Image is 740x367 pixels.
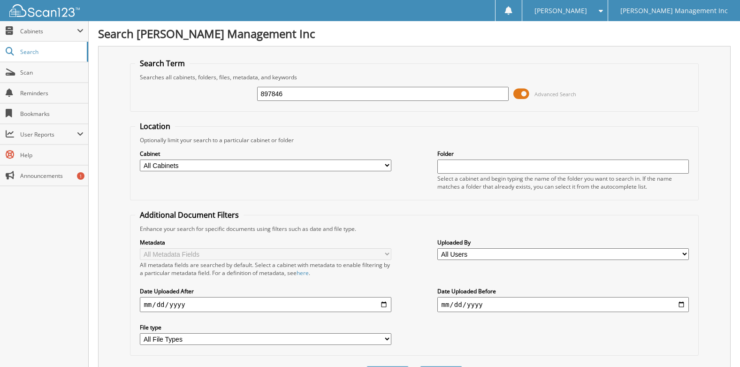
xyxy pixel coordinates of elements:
[135,121,175,131] legend: Location
[20,27,77,35] span: Cabinets
[20,110,84,118] span: Bookmarks
[297,269,309,277] a: here
[437,150,688,158] label: Folder
[437,297,688,312] input: end
[437,175,688,191] div: Select a cabinet and begin typing the name of the folder you want to search in. If the name match...
[437,287,688,295] label: Date Uploaded Before
[620,8,728,14] span: [PERSON_NAME] Management Inc
[98,26,731,41] h1: Search [PERSON_NAME] Management Inc
[140,297,391,312] input: start
[140,238,391,246] label: Metadata
[140,261,391,277] div: All metadata fields are searched by default. Select a cabinet with metadata to enable filtering b...
[20,69,84,76] span: Scan
[20,151,84,159] span: Help
[20,48,82,56] span: Search
[534,8,587,14] span: [PERSON_NAME]
[20,130,77,138] span: User Reports
[437,238,688,246] label: Uploaded By
[135,73,693,81] div: Searches all cabinets, folders, files, metadata, and keywords
[534,91,576,98] span: Advanced Search
[140,287,391,295] label: Date Uploaded After
[135,136,693,144] div: Optionally limit your search to a particular cabinet or folder
[20,172,84,180] span: Announcements
[135,58,190,69] legend: Search Term
[135,225,693,233] div: Enhance your search for specific documents using filters such as date and file type.
[77,172,84,180] div: 1
[140,323,391,331] label: File type
[9,4,80,17] img: scan123-logo-white.svg
[20,89,84,97] span: Reminders
[135,210,244,220] legend: Additional Document Filters
[140,150,391,158] label: Cabinet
